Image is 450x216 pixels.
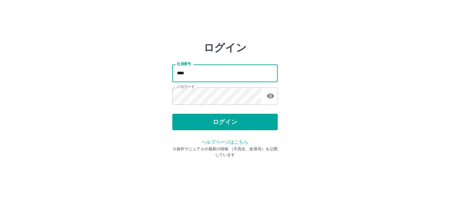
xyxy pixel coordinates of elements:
[177,61,191,66] label: 社員番号
[172,114,278,130] button: ログイン
[202,139,248,145] a: ヘルプページはこちら
[204,41,247,54] h2: ログイン
[177,84,194,89] label: パスワード
[172,146,278,158] p: ※操作マニュアルや最新の情報 （不具合、改善等）を公開しています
